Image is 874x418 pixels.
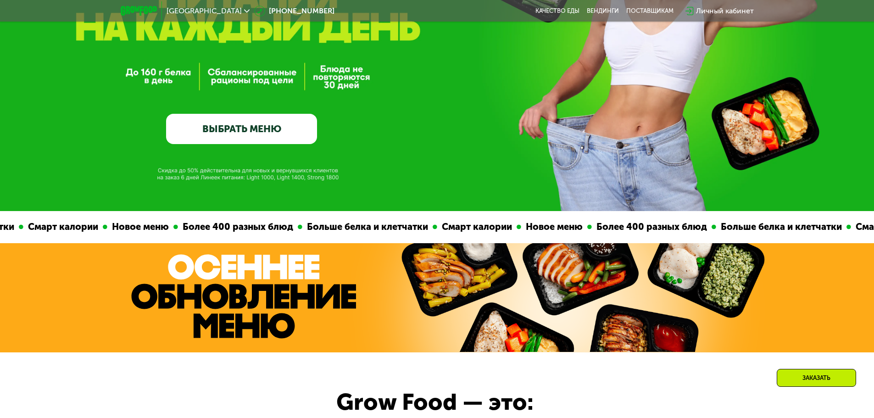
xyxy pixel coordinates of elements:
div: Личный кабинет [696,6,754,17]
div: поставщикам [626,7,674,15]
div: Новое меню [98,220,164,234]
a: Качество еды [535,7,579,15]
span: [GEOGRAPHIC_DATA] [167,7,242,15]
div: Новое меню [512,220,578,234]
a: [PHONE_NUMBER] [254,6,334,17]
div: Более 400 разных блюд [582,220,702,234]
div: Заказать [777,369,856,387]
div: Смарт калории [428,220,507,234]
a: Вендинги [587,7,619,15]
div: Более 400 разных блюд [168,220,288,234]
div: Больше белка и клетчатки [293,220,423,234]
div: Смарт калории [14,220,93,234]
div: Больше белка и клетчатки [707,220,837,234]
a: ВЫБРАТЬ МЕНЮ [166,114,317,144]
